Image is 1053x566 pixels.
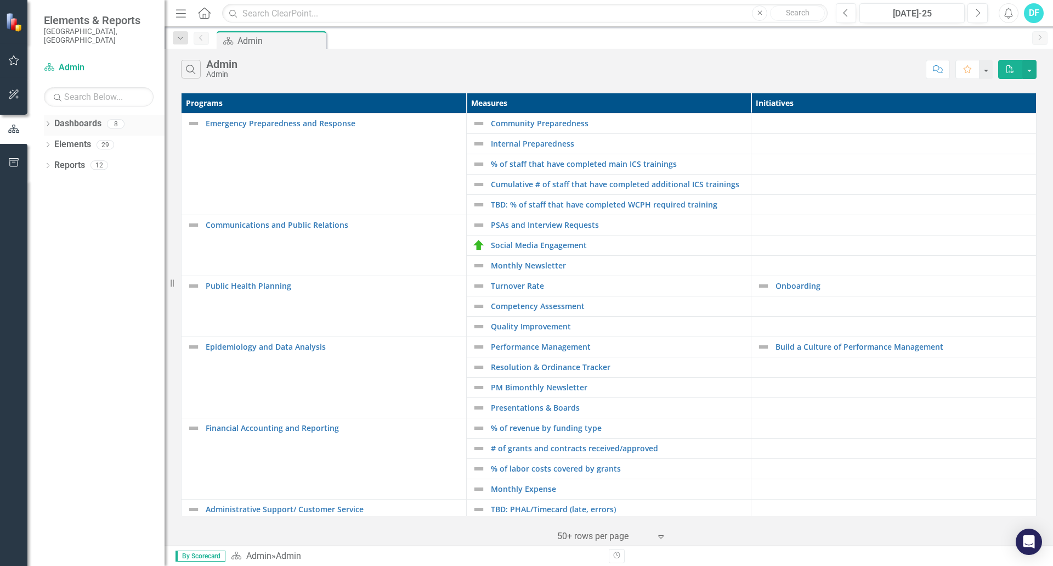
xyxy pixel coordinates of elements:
div: 12 [90,161,108,170]
a: Dashboards [54,117,101,130]
a: Elements [54,138,91,151]
img: Not Defined [472,117,485,130]
img: Not Defined [472,503,485,516]
div: » [231,550,601,563]
a: Public Health Planning [206,282,461,290]
img: Not Defined [757,279,770,293]
a: Community Preparedness [491,119,746,127]
img: Not Defined [472,381,485,394]
div: 29 [97,140,114,149]
button: [DATE]-25 [859,3,965,23]
a: # of grants and contracts received/approved [491,444,746,452]
div: 8 [107,119,124,128]
a: Monthly Expense [491,485,746,493]
span: Elements & Reports [44,14,154,27]
button: DF [1024,3,1044,23]
a: Reports [54,159,85,172]
span: By Scorecard [175,551,225,562]
img: Not Defined [187,340,200,354]
img: Not Defined [187,422,200,435]
img: Not Defined [472,137,485,150]
a: PM Bimonthly Newsletter [491,383,746,391]
a: Turnover Rate [491,282,746,290]
small: [GEOGRAPHIC_DATA], [GEOGRAPHIC_DATA] [44,27,154,45]
img: Not Defined [472,462,485,475]
a: Social Media Engagement [491,241,746,249]
span: Search [786,8,809,17]
img: Not Defined [472,300,485,313]
img: Not Defined [472,401,485,414]
a: Performance Management [491,343,746,351]
a: Communications and Public Relations [206,221,461,229]
img: Not Defined [187,279,200,293]
button: Search [770,5,825,21]
div: Open Intercom Messenger [1016,529,1042,555]
a: Resolution & Ordinance Tracker [491,363,746,371]
a: Presentations & Boards [491,404,746,412]
a: Epidemiology and Data Analysis [206,343,461,351]
div: Admin [206,58,237,70]
img: Not Defined [472,259,485,272]
img: Not Defined [472,178,485,191]
img: Not Defined [472,422,485,435]
a: PSAs and Interview Requests [491,221,746,229]
img: Not Defined [472,340,485,354]
img: Not Defined [472,279,485,293]
a: Financial Accounting and Reporting [206,424,461,432]
img: Not Defined [187,117,200,130]
a: TBD: % of staff that have completed WCPH required training [491,200,746,209]
a: % of labor costs covered by grants [491,464,746,473]
img: Not Defined [472,158,485,171]
a: % of revenue by funding type [491,424,746,432]
a: Quality Improvement [491,322,746,330]
img: On Target [472,239,485,252]
a: TBD: PHAL/Timecard (late, errors) [491,505,746,513]
input: Search Below... [44,87,154,107]
div: Admin [276,551,301,561]
div: Admin [206,70,237,79]
img: Not Defined [187,503,200,516]
a: Internal Preparedness [491,139,746,148]
img: Not Defined [187,218,200,232]
a: Administrative Support/ Customer Service [206,505,461,513]
a: Cumulative # of staff that have completed additional ICS trainings [491,180,746,188]
div: [DATE]-25 [863,7,961,20]
a: Admin [44,61,154,74]
a: Build a Culture of Performance Management [775,343,1031,351]
a: % of staff that have completed main ICS trainings [491,160,746,168]
img: Not Defined [472,483,485,496]
a: Monthly Newsletter [491,261,746,270]
img: Not Defined [472,320,485,333]
input: Search ClearPoint... [222,4,828,23]
a: Competency Assessment [491,302,746,310]
img: ClearPoint Strategy [5,13,25,32]
a: Emergency Preparedness and Response [206,119,461,127]
a: Onboarding [775,282,1031,290]
img: Not Defined [472,198,485,211]
img: Not Defined [472,442,485,455]
a: Admin [246,551,271,561]
img: Not Defined [472,361,485,374]
div: Admin [237,34,324,48]
img: Not Defined [757,340,770,354]
img: Not Defined [472,218,485,232]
